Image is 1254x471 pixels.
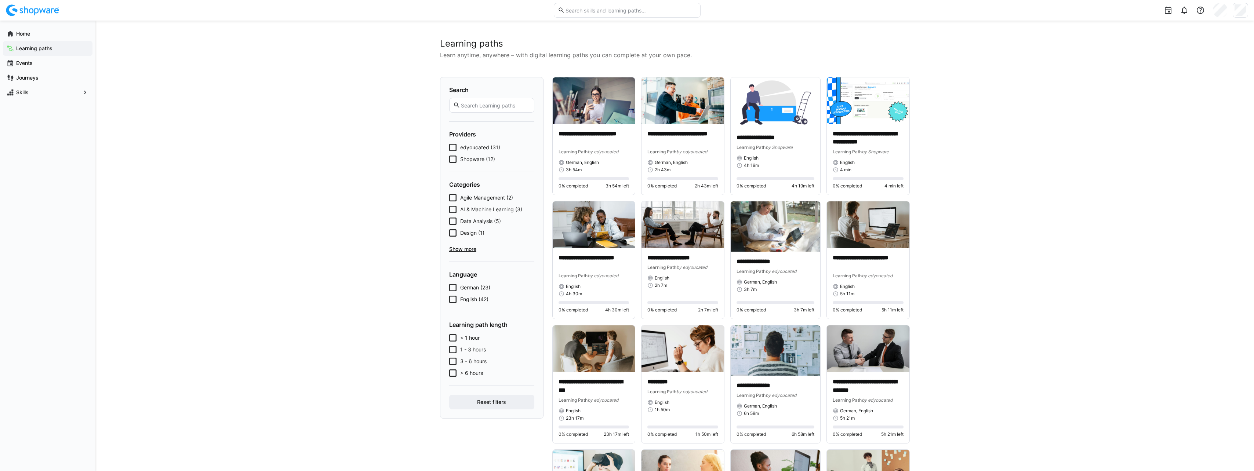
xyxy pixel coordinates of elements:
[460,194,513,201] span: Agile Management (2)
[559,307,588,313] span: 0% completed
[588,149,618,154] span: by edyoucated
[794,307,814,313] span: 3h 7m left
[449,245,534,253] span: Show more
[449,131,534,138] h4: Providers
[655,275,669,281] span: English
[827,77,909,124] img: image
[737,145,766,150] span: Learning Path
[460,206,522,213] span: AI & Machine Learning (3)
[460,358,487,365] span: 3 - 6 hours
[833,149,862,154] span: Learning Path
[862,273,893,278] span: by edyoucated
[840,408,873,414] span: German, English
[605,307,629,313] span: 4h 30m left
[655,167,670,173] span: 2h 43m
[460,144,500,151] span: edyoucated (31)
[460,284,490,291] span: German (23)
[833,307,862,313] span: 0% completed
[737,183,766,189] span: 0% completed
[641,201,724,248] img: image
[566,284,581,289] span: English
[647,264,676,270] span: Learning Path
[449,271,534,278] h4: Language
[731,77,820,128] img: image
[882,307,904,313] span: 5h 11m left
[566,167,582,173] span: 3h 54m
[449,86,534,94] h4: Search
[566,160,599,165] span: German, English
[559,183,588,189] span: 0% completed
[862,397,893,403] span: by edyoucated
[588,273,618,278] span: by edyoucated
[737,431,766,437] span: 0% completed
[833,273,862,278] span: Learning Path
[655,160,688,165] span: German, English
[737,392,766,398] span: Learning Path
[731,201,820,252] img: image
[559,149,588,154] span: Learning Path
[566,408,581,414] span: English
[840,160,855,165] span: English
[460,369,483,377] span: > 6 hours
[647,431,677,437] span: 0% completed
[676,389,707,394] span: by edyoucated
[744,155,759,161] span: English
[833,183,862,189] span: 0% completed
[559,397,588,403] span: Learning Path
[655,399,669,405] span: English
[840,167,851,173] span: 4 min
[588,397,618,403] span: by edyoucated
[862,149,889,154] span: by Shopware
[566,415,584,421] span: 23h 17m
[827,325,909,372] img: image
[647,389,676,394] span: Learning Path
[565,7,696,14] input: Search skills and learning paths…
[676,149,707,154] span: by edyoucated
[744,286,757,292] span: 3h 7m
[884,183,904,189] span: 4 min left
[698,307,718,313] span: 2h 7m left
[553,325,635,372] img: image
[553,77,635,124] img: image
[460,102,530,109] input: Search Learning paths
[766,269,796,274] span: by edyoucated
[460,156,495,163] span: Shopware (12)
[655,407,670,413] span: 1h 50m
[744,279,777,285] span: German, English
[553,201,635,248] img: image
[655,282,667,288] span: 2h 7m
[647,307,677,313] span: 0% completed
[744,410,759,416] span: 6h 58m
[449,395,534,409] button: Reset filters
[695,183,718,189] span: 2h 43m left
[440,51,910,59] p: Learn anytime, anywhere – with digital learning paths you can complete at your own pace.
[440,38,910,49] h2: Learning paths
[792,431,814,437] span: 6h 58m left
[449,321,534,328] h4: Learning path length
[695,431,718,437] span: 1h 50m left
[476,398,507,406] span: Reset filters
[559,431,588,437] span: 0% completed
[460,218,501,225] span: Data Analysis (5)
[460,346,486,353] span: 1 - 3 hours
[827,201,909,248] img: image
[737,307,766,313] span: 0% completed
[833,397,862,403] span: Learning Path
[840,415,855,421] span: 5h 21m
[604,431,629,437] span: 23h 17m left
[460,229,484,237] span: Design (1)
[647,183,677,189] span: 0% completed
[766,392,796,398] span: by edyoucated
[566,291,582,297] span: 4h 30m
[766,145,793,150] span: by Shopware
[647,149,676,154] span: Learning Path
[731,325,820,376] img: image
[744,403,777,409] span: German, English
[460,334,480,342] span: < 1 hour
[840,284,855,289] span: English
[606,183,629,189] span: 3h 54m left
[460,296,488,303] span: English (42)
[881,431,904,437] span: 5h 21m left
[641,325,724,372] img: image
[641,77,724,124] img: image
